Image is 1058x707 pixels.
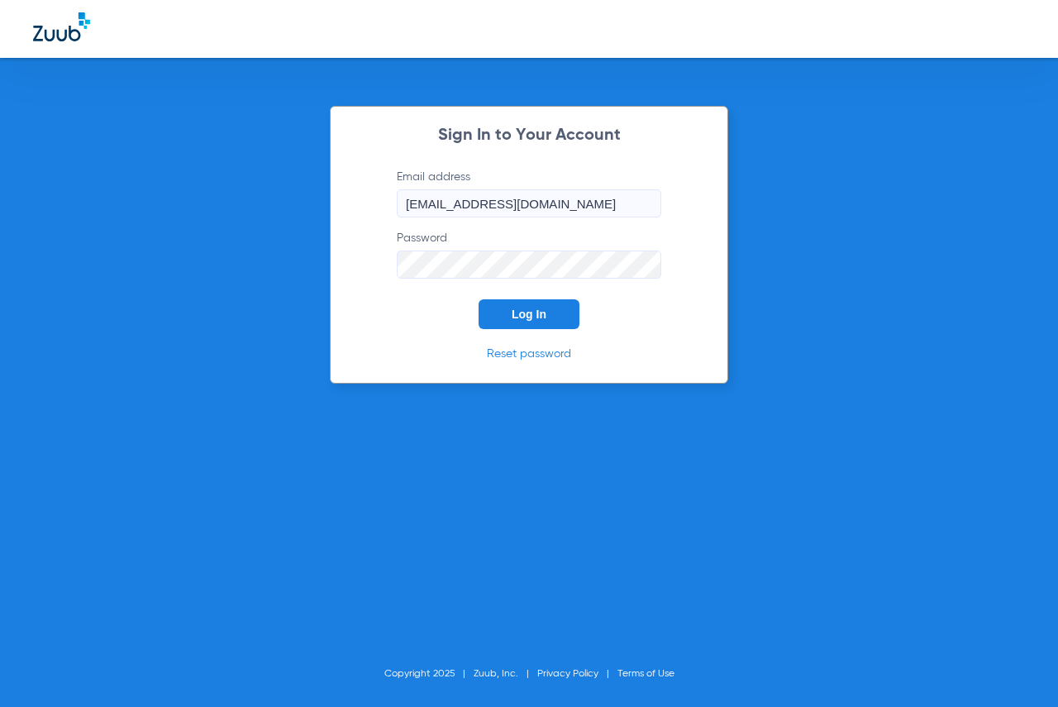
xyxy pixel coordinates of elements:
[479,299,579,329] button: Log In
[512,308,546,321] span: Log In
[33,12,90,41] img: Zuub Logo
[617,669,674,679] a: Terms of Use
[397,169,661,217] label: Email address
[372,127,686,144] h2: Sign In to Your Account
[384,666,474,682] li: Copyright 2025
[397,230,661,279] label: Password
[474,666,537,682] li: Zuub, Inc.
[397,251,661,279] input: Password
[537,669,598,679] a: Privacy Policy
[487,348,571,360] a: Reset password
[975,628,1058,707] iframe: Chat Widget
[397,189,661,217] input: Email address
